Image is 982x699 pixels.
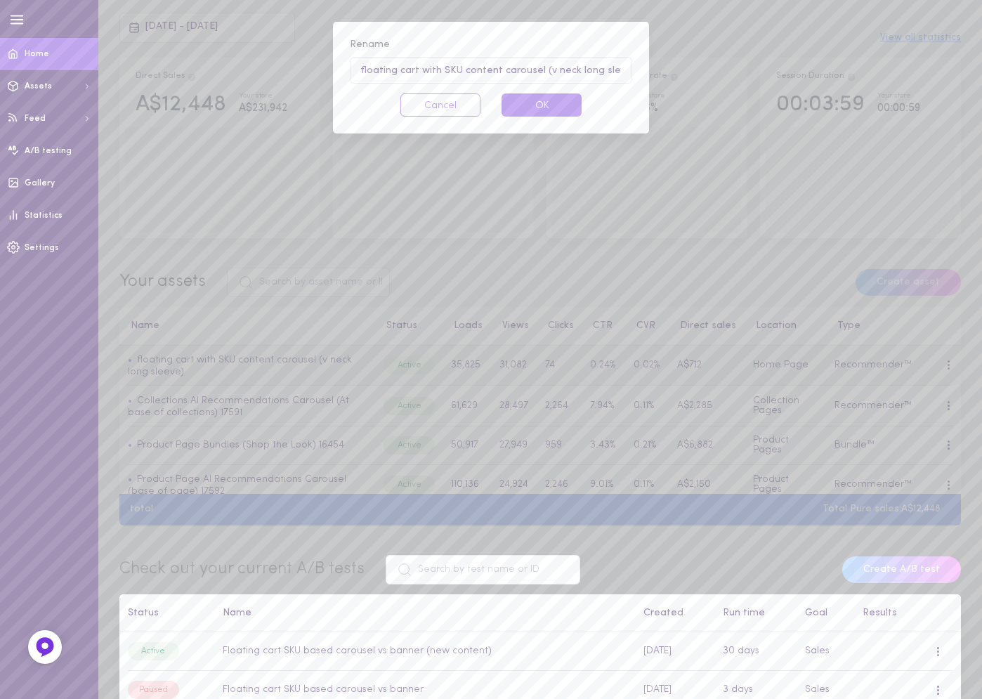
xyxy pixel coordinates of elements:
a: Create A/B test [842,564,961,575]
th: Status [119,594,215,633]
td: 30 days [714,632,797,671]
span: Statistics [25,211,63,220]
div: Active [128,642,179,660]
button: Create A/B test [842,556,961,583]
th: Name [215,594,636,633]
img: Feedback Button [34,636,55,658]
div: Paused [128,681,179,699]
td: [DATE] [636,632,715,671]
span: Feed [25,115,46,123]
th: Results [855,594,927,633]
span: Check out your current A/B tests [119,561,365,577]
span: Settings [25,244,59,252]
th: Run time [714,594,797,633]
span: Assets [25,82,52,91]
th: Created [636,594,715,633]
td: Floating cart SKU based carousel vs banner (new content) [215,632,636,671]
td: Sales [797,632,855,671]
span: Gallery [25,179,55,188]
span: Home [25,50,49,58]
th: Goal [797,594,855,633]
span: A/B testing [25,147,72,155]
input: Search by test name or ID [386,555,580,584]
